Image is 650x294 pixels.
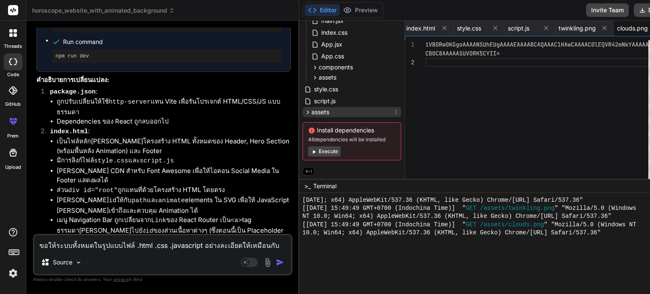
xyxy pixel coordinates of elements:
li: ส่วน ถูกแทนที่ด้วยโครงสร้าง HTML โดยตรง [57,185,291,196]
code: id [146,228,153,235]
span: >_ [304,182,311,190]
p: Source [53,258,72,267]
span: clouds.png [617,24,648,33]
img: icon [276,258,284,267]
span: /assets/twinkling.png [480,204,554,212]
span: GET [466,204,476,212]
label: threads [4,43,22,50]
span: components [319,63,353,71]
button: Invite Team [586,3,629,17]
code: style.css [94,157,128,165]
li: Dependencies ของ React ถูกลบออกไป [57,117,291,126]
button: Execute [308,146,341,157]
span: 46 dependencies will be installed [308,136,396,143]
li: [PERSON_NAME] ให้กับ และ elements ใน SVG เพื่อให้ JavaScript [PERSON_NAME]เข้าถึงและควบคุม Animat... [57,195,291,215]
label: code [7,71,19,78]
span: assets [319,73,336,82]
code: script.js [140,157,174,165]
code: package.json [50,88,96,96]
span: App.css [320,51,345,61]
code: index.html [50,128,88,135]
code: Link [151,217,166,224]
span: " "Mozilla/5.0 (Windows [555,204,636,212]
span: [[DATE] 15:49:49 GMT+0700 (Indochina Time)] " [303,204,466,212]
code: div id="root" [68,187,118,194]
div: 2 [405,58,414,67]
code: http-server [109,99,151,106]
li: ถูกปรับเปลี่ยนให้ใช้ แทน Vite เพื่อรันโปรเจกต์ HTML/CSS/JS แบบธรรมดา [57,97,291,117]
span: App.jsx [320,39,343,49]
span: index.html [406,24,435,33]
p: Always double-check its answers. Your in Bind [33,275,292,283]
span: iVBORw0KGgoAAAANSUhEUgAAAAEAAAABCAQAAAC1HAwCAAAAC0 [425,41,595,48]
img: settings [6,266,20,280]
code: id [109,197,116,204]
span: privacy [113,277,129,282]
span: GET [466,221,476,229]
button: Editor [305,4,340,16]
strong: คำอธิบายการเปลี่ยนแปลง: [36,76,109,84]
span: index.css [320,27,348,38]
div: 1 [405,40,414,49]
span: /assets/clouds.png [480,221,544,229]
img: Pick Models [75,259,82,266]
li: เมนู Navigation Bar ถูกเปลี่ยนจาก ของ React Router เป็น tag ธรรมดา[PERSON_NAME]ไปยัง ของส่วนเนื้อ... [57,215,291,246]
label: GitHub [5,101,21,108]
span: NT 10.0; Win64; x64) AppleWebKit/537.36 (KHTML, like Gecko) Chrome/[URL] Safari/537.36" [303,212,611,220]
span: script.js [313,96,336,106]
label: prem [7,132,19,140]
code: <a> [231,217,242,224]
code: path [132,197,147,204]
pre: npm run dev [55,53,278,60]
span: 10.0; Win64; x64) AppleWebKit/537.36 (KHTML, like Gecko) Chrome/[URL] Safari/537.36" [303,229,601,237]
li: มีการลิงก์ไฟล์ และ [57,156,291,166]
span: [[DATE] 15:49:49 GMT+0700 (Indochina Time)] " [303,221,466,229]
span: script.js [508,24,529,33]
span: horoscope_website_with_animated_background [32,6,175,15]
span: assets [311,108,329,116]
p: : [50,126,291,137]
span: CB0C8AAAAASUVORK5CYII= [425,49,500,57]
label: Upload [5,164,21,171]
p: : [50,87,291,97]
span: [DATE]; x64) AppleWebKit/537.36 (KHTML, like Gecko) Chrome/[URL] Safari/537.36" [303,196,583,204]
li: [PERSON_NAME] CDN สำหรับ Font Awesome เพื่อให้ไอคอน Social Media ใน Footer แสดงผลได้ [57,166,291,185]
span: Install dependencies [308,126,396,135]
span: style.css [457,24,481,33]
span: Run command [63,38,282,46]
span: twinkling.png [559,24,596,33]
li: เป็นไฟล์หลัก[PERSON_NAME]โครงสร้าง HTML ทั้งหมดของ Header, Hero Section (พร้อมพื้นหลัง Animation)... [57,137,291,156]
span: main.jsx [320,16,344,26]
span: " "Mozilla/5.0 (Windows NT [544,221,636,229]
img: attachment [263,258,273,267]
button: Preview [340,4,381,16]
span: style.css [313,84,339,94]
span: Terminal [313,182,336,190]
code: animate [158,197,185,204]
